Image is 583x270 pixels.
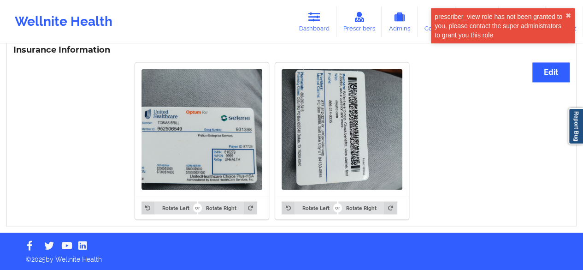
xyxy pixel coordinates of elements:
[532,62,570,82] button: Edit
[198,201,257,214] button: Rotate Right
[141,69,262,190] img: Tobias Brill
[13,45,570,55] h3: Insurance Information
[282,69,402,190] img: Tobias Brill
[292,6,336,37] a: Dashboard
[435,12,565,40] div: prescriber_view role has not been granted to you, please contact the super administrators to gran...
[565,12,571,19] button: close
[418,6,456,37] a: Coaches
[338,201,397,214] button: Rotate Right
[568,108,583,144] a: Report Bug
[19,248,564,264] p: © 2025 by Wellnite Health
[382,6,418,37] a: Admins
[336,6,382,37] a: Prescribers
[282,201,337,214] button: Rotate Left
[141,201,197,214] button: Rotate Left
